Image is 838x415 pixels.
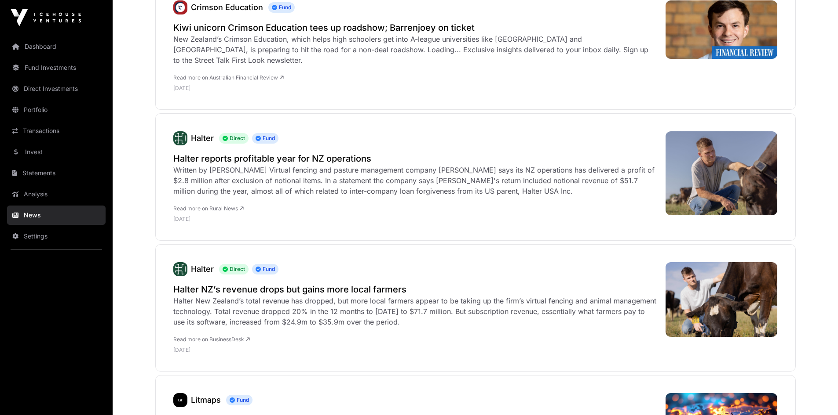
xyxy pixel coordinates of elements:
a: Transactions [7,121,106,141]
img: unnamed.jpg [173,0,187,14]
a: Dashboard [7,37,106,56]
a: News [7,206,106,225]
a: Statements [7,163,106,183]
iframe: Chat Widget [794,373,838,415]
img: 3ee4561d2a23816da5a0a5818c0a720a1776a070.jpeg [666,0,778,59]
a: Halter [173,131,187,145]
a: Crimson Education [191,3,263,12]
a: Fund Investments [7,58,106,77]
a: Litmaps [173,393,187,407]
img: Icehouse Ventures Logo [11,9,81,26]
img: Halter-Favicon.svg [173,262,187,276]
a: Halter NZ’s revenue drops but gains more local farmers [173,283,657,296]
a: Invest [7,142,106,162]
a: Read more on BusinessDesk [173,336,250,343]
a: Halter [191,264,214,274]
span: Direct [219,133,249,144]
a: Analysis [7,184,106,204]
a: Litmaps [191,395,221,404]
a: Settings [7,227,106,246]
a: Kiwi unicorn Crimson Education tees up roadshow; Barrenjoey on ticket [173,22,657,34]
a: Read more on Australian Financial Review [173,74,284,81]
a: Direct Investments [7,79,106,98]
img: Halter-Favicon.svg [173,131,187,145]
a: Halter [173,262,187,276]
a: Portfolio [7,100,106,119]
img: litmaps281.png [173,393,187,407]
span: Fund [252,264,278,274]
img: A-060922SPLHALTER01-7.jpg [666,262,778,337]
div: New Zealand’s Crimson Education, which helps high schoolers get into A-league universities like [... [173,34,657,65]
p: [DATE] [173,216,657,223]
div: Halter New Zealand’s total revenue has dropped, but more local farmers appear to be taking up the... [173,296,657,327]
a: Halter [191,134,214,143]
span: Fund [268,2,295,13]
span: Fund [252,133,278,144]
div: Written by [PERSON_NAME] Virtual fencing and pasture management company [PERSON_NAME] says its NZ... [173,165,657,196]
a: Read more on Rural News [173,205,244,212]
span: Fund [226,395,252,405]
img: 254ef5d7a7b6400ce51fef42e7abfe31_XL.jpg [666,131,778,215]
a: Crimson Education [173,0,187,14]
p: [DATE] [173,85,657,92]
span: Direct [219,264,249,274]
p: [DATE] [173,346,657,354]
a: Halter reports profitable year for NZ operations [173,152,657,165]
